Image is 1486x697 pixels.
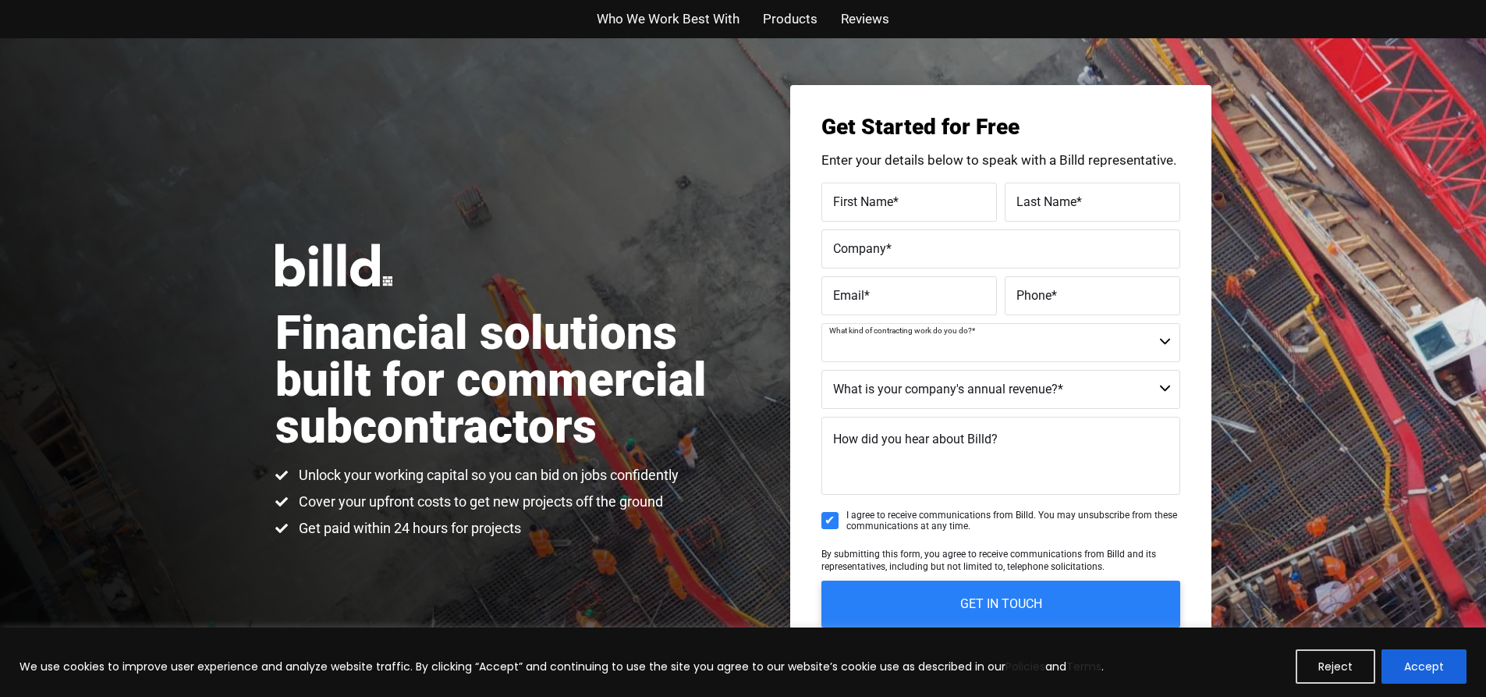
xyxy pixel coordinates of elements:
span: By submitting this form, you agree to receive communications from Billd and its representatives, ... [821,549,1156,572]
a: Terms [1066,659,1101,674]
h3: Get Started for Free [821,116,1180,138]
p: We use cookies to improve user experience and analyze website traffic. By clicking “Accept” and c... [20,657,1104,676]
span: Phone [1016,287,1052,302]
span: I agree to receive communications from Billd. You may unsubscribe from these communications at an... [846,510,1180,532]
a: Reviews [841,8,889,30]
button: Reject [1296,649,1375,684]
span: Cover your upfront costs to get new projects off the ground [295,493,663,511]
span: Company [833,240,886,255]
span: Get paid within 24 hours for projects [295,519,521,538]
h1: Financial solutions built for commercial subcontractors [275,310,743,450]
span: Unlock your working capital so you can bid on jobs confidently [295,466,679,485]
span: First Name [833,194,893,208]
p: Enter your details below to speak with a Billd representative. [821,154,1180,167]
a: Who We Work Best With [597,8,739,30]
a: Policies [1005,659,1045,674]
input: GET IN TOUCH [821,581,1180,628]
button: Accept [1381,649,1466,684]
span: Last Name [1016,194,1076,208]
span: Email [833,287,864,302]
span: How did you hear about Billd? [833,432,998,446]
a: Products [763,8,817,30]
input: I agree to receive communications from Billd. You may unsubscribe from these communications at an... [821,512,839,529]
